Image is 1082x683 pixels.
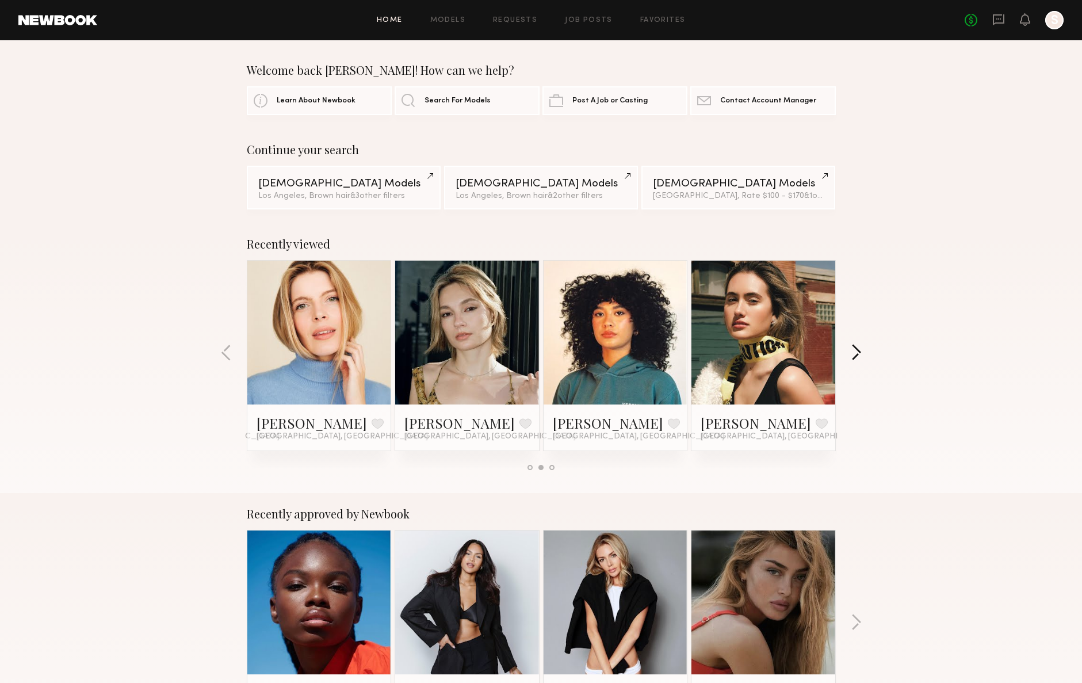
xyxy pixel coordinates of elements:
a: Contact Account Manager [690,86,835,115]
a: [PERSON_NAME] [404,414,515,432]
span: [GEOGRAPHIC_DATA], [GEOGRAPHIC_DATA] [404,432,576,441]
span: Search For Models [425,97,491,105]
div: Recently viewed [247,237,836,251]
a: Post A Job or Casting [542,86,687,115]
a: [PERSON_NAME] [701,414,811,432]
span: Learn About Newbook [277,97,355,105]
a: [PERSON_NAME] [257,414,367,432]
div: [GEOGRAPHIC_DATA], Rate $100 - $170 [653,192,824,200]
div: Los Angeles, Brown hair [456,192,626,200]
div: Los Angeles, Brown hair [258,192,429,200]
a: S [1045,11,1064,29]
span: & 3 other filter s [350,192,405,200]
a: Job Posts [565,17,613,24]
div: [DEMOGRAPHIC_DATA] Models [258,178,429,189]
div: Welcome back [PERSON_NAME]! How can we help? [247,63,836,77]
div: [DEMOGRAPHIC_DATA] Models [456,178,626,189]
a: [PERSON_NAME] [553,414,663,432]
span: [GEOGRAPHIC_DATA], [GEOGRAPHIC_DATA] [701,432,872,441]
a: [DEMOGRAPHIC_DATA] Models[GEOGRAPHIC_DATA], Rate $100 - $170&1other filter [641,166,835,209]
span: & 2 other filter s [548,192,603,200]
div: Recently approved by Newbook [247,507,836,521]
span: Contact Account Manager [720,97,816,105]
a: Favorites [640,17,686,24]
a: [DEMOGRAPHIC_DATA] ModelsLos Angeles, Brown hair&2other filters [444,166,638,209]
span: [GEOGRAPHIC_DATA], [GEOGRAPHIC_DATA] [553,432,724,441]
a: Models [430,17,465,24]
div: Continue your search [247,143,836,157]
div: [DEMOGRAPHIC_DATA] Models [653,178,824,189]
a: Learn About Newbook [247,86,392,115]
a: Home [377,17,403,24]
span: & 1 other filter [804,192,854,200]
span: [GEOGRAPHIC_DATA], [GEOGRAPHIC_DATA] [257,432,428,441]
a: Requests [493,17,537,24]
a: [DEMOGRAPHIC_DATA] ModelsLos Angeles, Brown hair&3other filters [247,166,441,209]
span: Post A Job or Casting [572,97,648,105]
a: Search For Models [395,86,540,115]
